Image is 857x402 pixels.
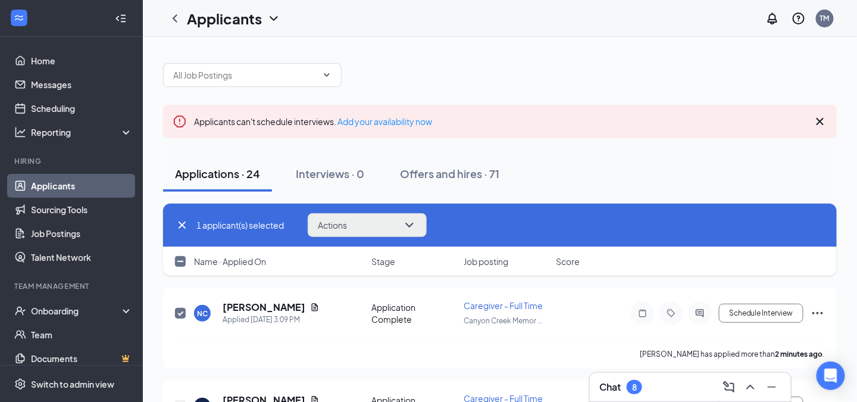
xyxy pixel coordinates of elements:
p: [PERSON_NAME] has applied more than . [640,349,825,359]
a: Applicants [31,174,133,198]
svg: ChevronLeft [168,11,182,26]
span: Canyon Creek Memor ... [464,316,543,325]
a: Sourcing Tools [31,198,133,222]
span: Actions [318,221,347,229]
h5: [PERSON_NAME] [223,301,305,314]
a: Scheduling [31,96,133,120]
button: Schedule Interview [719,304,803,323]
svg: Settings [14,378,26,390]
a: Job Postings [31,222,133,245]
button: ComposeMessage [720,378,739,397]
svg: Minimize [765,380,779,394]
a: Messages [31,73,133,96]
svg: UserCheck [14,305,26,317]
svg: QuestionInfo [792,11,806,26]
div: 8 [632,382,637,392]
svg: ChevronUp [743,380,758,394]
svg: ChevronDown [267,11,281,26]
div: Offers and hires · 71 [400,166,499,181]
a: Home [31,49,133,73]
svg: Cross [175,218,189,232]
div: TM [820,13,830,23]
svg: ChevronDown [402,218,417,232]
div: Interviews · 0 [296,166,364,181]
b: 2 minutes ago [775,350,823,359]
a: DocumentsCrown [31,347,133,370]
svg: Tag [664,308,678,318]
svg: Document [310,303,320,312]
div: Application Complete [371,301,456,325]
button: ChevronUp [741,378,760,397]
svg: WorkstreamLogo [13,12,25,24]
input: All Job Postings [173,68,317,82]
div: NC [197,308,208,319]
h3: Chat [599,381,621,394]
div: Open Intercom Messenger [817,362,845,390]
a: Add your availability now [337,116,432,127]
svg: Notifications [765,11,780,26]
div: Applications · 24 [175,166,260,181]
span: Applicants can't schedule interviews. [194,116,432,127]
svg: ActiveChat [693,308,707,318]
a: Team [31,323,133,347]
div: Team Management [14,281,130,291]
a: Talent Network [31,245,133,269]
svg: Note [636,308,650,318]
div: Reporting [31,126,133,138]
div: Hiring [14,156,130,166]
h1: Applicants [187,8,262,29]
svg: Cross [813,114,827,129]
svg: ComposeMessage [722,380,736,394]
div: Onboarding [31,305,123,317]
div: Switch to admin view [31,378,114,390]
span: Stage [371,255,395,267]
span: Name · Applied On [194,255,266,267]
span: Job posting [464,255,508,267]
div: Applied [DATE] 3:09 PM [223,314,320,326]
span: 1 applicant(s) selected [196,219,284,232]
svg: ChevronDown [322,70,331,80]
span: Caregiver - Full Time [464,300,543,311]
span: Score [556,255,580,267]
svg: Ellipses [811,306,825,320]
svg: Collapse [115,13,127,24]
svg: Analysis [14,126,26,138]
svg: Error [173,114,187,129]
button: Minimize [762,378,781,397]
button: ActionsChevronDown [308,213,427,237]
